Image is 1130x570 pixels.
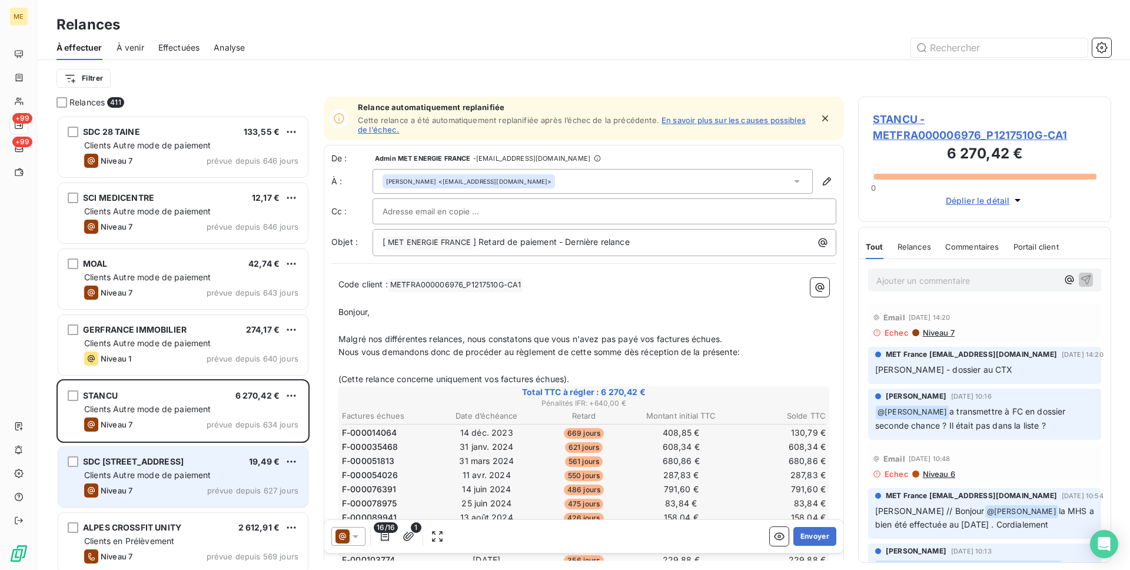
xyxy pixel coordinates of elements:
span: Echec [885,328,909,337]
span: [DATE] 10:48 [909,455,950,462]
td: 83,84 € [730,497,826,510]
span: 274,17 € [246,324,280,334]
span: 42,74 € [248,259,280,269]
span: prévue depuis 643 jours [207,288,298,297]
th: Solde TTC [730,410,826,422]
span: Relances [898,242,931,251]
span: prévue depuis 646 jours [207,156,298,165]
div: Open Intercom Messenger [1090,530,1118,558]
span: MET France [EMAIL_ADDRESS][DOMAIN_NAME] [886,491,1057,501]
td: 14 juin 2024 [438,483,534,496]
span: - [EMAIL_ADDRESS][DOMAIN_NAME] [473,155,590,162]
td: 229,88 € [633,554,729,566]
span: STANCU [83,390,118,400]
span: 0 [871,183,876,193]
span: Pénalités IFR : + 640,00 € [340,398,827,409]
span: Clients en Prélèvement [84,536,174,546]
span: Niveau 7 [101,288,132,297]
td: 229,88 € [730,554,826,566]
span: Admin MET ENERGIE FRANCE [375,155,471,162]
th: Factures échues [341,410,437,422]
span: Bonjour, [338,307,370,317]
span: [DATE] 14:20 [909,314,950,321]
span: @ [PERSON_NAME] [876,406,949,419]
span: Total TTC à régler : 6 270,42 € [340,386,827,398]
span: F-000014064 [342,427,397,439]
td: 608,34 € [633,440,729,453]
th: Montant initial TTC [633,410,729,422]
td: 11 avr. 2024 [438,469,534,482]
input: Adresse email en copie ... [383,203,509,220]
td: 83,84 € [633,497,729,510]
td: 31 mars 2024 [438,455,534,468]
span: prévue depuis 640 jours [207,354,298,363]
td: 31 janv. 2024 [438,440,534,453]
td: 791,60 € [633,483,729,496]
span: MET France [EMAIL_ADDRESS][DOMAIN_NAME] [886,349,1057,360]
span: prévue depuis 569 jours [207,552,298,561]
span: 475 jours [564,499,603,509]
h3: 6 270,42 € [873,143,1096,167]
span: prévue depuis 634 jours [207,420,298,429]
span: 16/16 [374,522,398,533]
span: Niveau 7 [101,486,132,495]
span: Niveau 7 [101,156,132,165]
span: Clients Autre mode de paiement [84,140,211,150]
img: Logo LeanPay [9,544,28,563]
span: METFRA000006976_P1217510G-CA1 [388,279,523,292]
span: MET ENERGIE FRANCE [386,236,473,250]
span: [PERSON_NAME] [886,546,946,556]
span: Cette relance a été automatiquement replanifiée après l’échec de la précédente. [358,115,659,125]
span: F-000076391 [342,483,397,495]
span: prévue depuis 646 jours [207,222,298,231]
span: À effectuer [56,42,102,54]
span: Niveau 6 [922,469,955,479]
span: Clients Autre mode de paiement [84,404,211,414]
td: 791,60 € [730,483,826,496]
span: Code client : [338,279,388,289]
span: [DATE] 10:13 [951,548,992,555]
span: F-000054026 [342,469,398,481]
span: 133,55 € [244,127,280,137]
span: F-000089941 [342,512,397,523]
span: 6 270,42 € [235,390,280,400]
td: 25 juin 2024 [438,497,534,510]
button: Envoyer [793,527,836,546]
span: prévue depuis 627 jours [207,486,298,495]
h3: Relances [56,14,120,35]
span: Relances [69,97,105,108]
span: De : [331,153,373,164]
span: F-000035468 [342,441,398,453]
td: 130,79 € [730,426,826,439]
button: Déplier le détail [942,194,1028,207]
span: 669 jours [564,428,604,439]
div: grid [56,115,310,570]
span: Objet : [331,237,358,247]
span: SDC [STREET_ADDRESS] [83,456,184,466]
span: F-000078975 [342,498,397,509]
span: 19,49 € [249,456,280,466]
span: Clients Autre mode de paiement [84,272,211,282]
td: 13 août 2024 [438,511,534,524]
span: Niveau 7 [922,328,955,337]
span: [PERSON_NAME] [886,391,946,402]
td: 158,04 € [730,511,826,524]
span: Relance automatiquement replanifiée [358,102,812,112]
span: À venir [117,42,144,54]
span: [PERSON_NAME] - dossier au CTX [875,364,1013,375]
span: +99 [12,113,32,124]
span: a transmettre à FC en dossier seconde chance ? Il était pas dans la liste ? [875,406,1068,430]
span: Clients Autre mode de paiement [84,206,211,216]
span: 12,17 € [252,193,280,203]
span: 561 jours [565,456,603,467]
span: Clients Autre mode de paiement [84,470,211,480]
span: SCI MEDICENTRE [83,193,154,203]
label: À : [331,175,373,187]
span: Portail client [1013,242,1059,251]
td: 408,85 € [633,426,729,439]
td: 287,83 € [730,469,826,482]
span: Malgré nos différentes relances, nous constatons que vous n'avez pas payé vos factures échues. [338,334,722,344]
td: [DATE] [438,554,534,566]
th: Retard [536,410,632,422]
div: ME [9,7,28,26]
